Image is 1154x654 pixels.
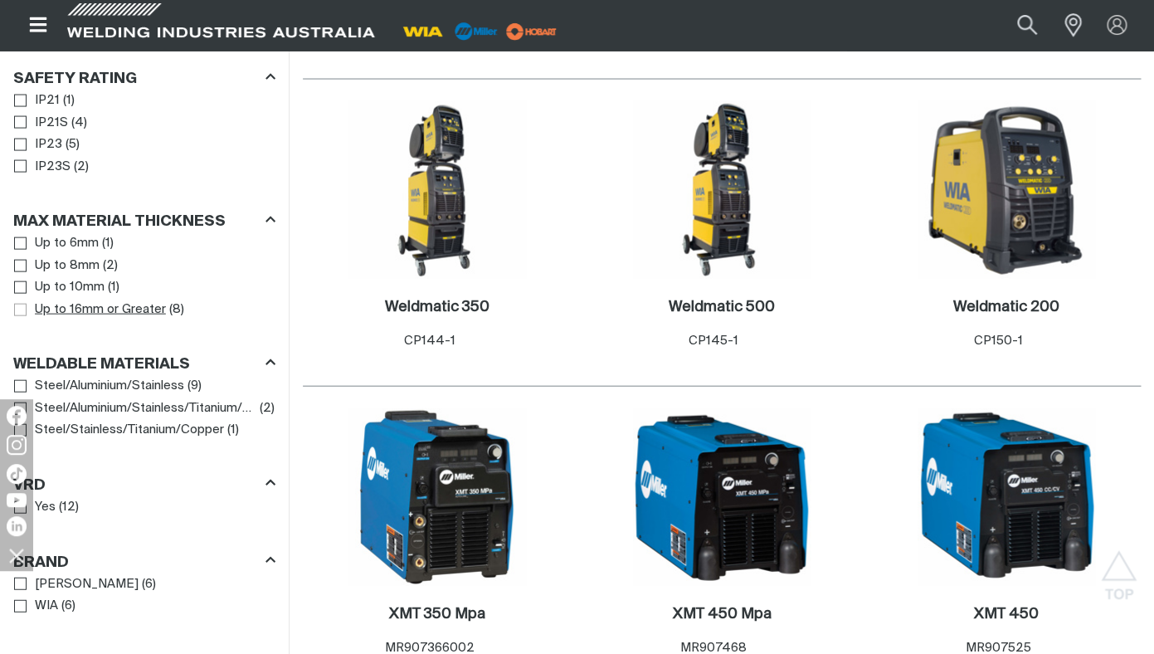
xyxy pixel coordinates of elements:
h2: XMT 450 [974,607,1039,622]
a: [PERSON_NAME] [14,573,139,596]
a: WIA [14,595,58,617]
ul: Max Material Thickness [14,232,275,320]
h2: XMT 350 Mpa [389,607,485,622]
a: Weldmatic 200 [953,298,1059,317]
span: Steel/Aluminium/Stainless [35,377,184,396]
span: Steel/Aluminium/Stainless/Titanium/Copper [35,399,256,418]
a: IP23S [14,156,71,178]
ul: VRD [14,496,275,519]
a: Weldmatic 350 [385,298,489,317]
img: TikTok [7,464,27,484]
a: XMT 450 Mpa [672,605,771,624]
img: hide socials [2,541,31,569]
span: MR907468 [680,642,747,654]
span: [PERSON_NAME] [35,575,139,594]
span: Yes [35,498,56,517]
div: Safety Rating [13,67,275,90]
span: Up to 8mm [35,256,100,276]
span: Up to 16mm or Greater [35,300,166,320]
button: Scroll to top [1100,550,1137,588]
img: XMT 450 [918,408,1095,586]
a: IP21S [14,112,68,134]
img: Weldmatic 350 [348,101,526,279]
span: ( 1 ) [227,421,239,440]
div: Weldable Materials [13,353,275,375]
span: ( 2 ) [260,399,275,418]
a: Yes [14,496,56,519]
span: ( 8 ) [169,300,184,320]
div: Max Material Thickness [13,210,275,232]
a: miller [501,25,562,37]
img: LinkedIn [7,516,27,536]
button: Search products [999,7,1055,44]
span: IP23S [35,158,71,177]
img: YouTube [7,493,27,507]
a: XMT 450 [974,605,1039,624]
h2: Weldmatic 350 [385,300,489,315]
a: Steel/Aluminium/Stainless [14,375,184,398]
span: Up to 10mm [35,278,105,297]
a: IP21 [14,90,60,112]
h3: Max Material Thickness [13,212,226,232]
h2: Weldmatic 500 [669,300,775,315]
a: Up to 8mm [14,255,100,277]
ul: Brand [14,573,275,617]
input: Product name or item number... [978,7,1055,44]
h2: XMT 450 Mpa [672,607,771,622]
span: WIA [35,597,58,616]
ul: Weldable Materials [14,375,275,442]
img: Instagram [7,435,27,455]
a: Steel/Aluminium/Stainless/Titanium/Copper [14,398,256,420]
span: Up to 6mm [35,234,99,253]
span: ( 1 ) [108,278,119,297]
span: ( 9 ) [187,377,202,396]
ul: Safety Rating [14,90,275,178]
span: ( 1 ) [102,234,114,253]
h3: Weldable Materials [13,355,190,374]
span: IP21S [35,114,68,133]
span: IP21 [35,91,60,110]
img: XMT 350 Mpa [348,408,526,586]
a: Up to 6mm [14,232,99,255]
span: CP144-1 [403,334,455,347]
a: Steel/Stainless/Titanium/Copper [14,419,224,442]
img: Weldmatic 500 [633,101,811,279]
span: MR907366002 [384,642,474,654]
span: CP145-1 [689,334,738,347]
span: ( 2 ) [74,158,89,177]
img: Facebook [7,406,27,426]
a: IP23 [14,134,62,156]
img: miller [501,19,562,44]
span: IP23 [35,135,62,154]
span: ( 2 ) [103,256,118,276]
a: Weldmatic 500 [669,298,775,317]
span: ( 5 ) [66,135,80,154]
a: Up to 16mm or Greater [14,299,166,321]
h2: Weldmatic 200 [953,300,1059,315]
a: XMT 350 Mpa [389,605,485,624]
img: Weldmatic 200 [918,101,1095,279]
h3: Brand [13,554,69,573]
span: ( 1 ) [63,91,75,110]
a: Up to 10mm [14,276,105,299]
span: MR907525 [965,642,1030,654]
span: ( 4 ) [71,114,87,133]
span: CP150-1 [973,334,1022,347]
div: VRD [13,473,275,495]
div: Brand [13,550,275,573]
span: ( 6 ) [61,597,75,616]
h3: Safety Rating [13,70,137,89]
span: Steel/Stainless/Titanium/Copper [35,421,224,440]
span: ( 12 ) [59,498,79,517]
span: ( 6 ) [142,575,156,594]
img: XMT 450 Mpa [633,408,811,586]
